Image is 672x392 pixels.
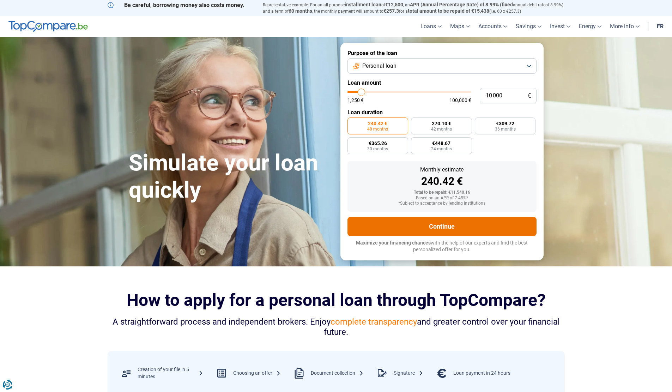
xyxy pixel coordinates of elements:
[413,240,528,253] font: with the help of our experts and find the best personalized offer for you.
[399,9,408,14] font: for a
[398,201,485,206] font: *Subject to acceptance by lending institutions
[474,16,511,37] a: Accounts
[431,146,452,151] font: 24 months
[449,97,471,103] font: 100,000 €
[546,16,575,37] a: Invest
[653,16,668,37] a: fr
[528,92,531,99] font: €
[420,23,436,30] font: Loans
[610,23,634,30] font: More info
[127,290,546,310] font: How to apply for a personal loan through TopCompare?
[432,121,451,126] font: 270.10 €
[478,23,502,30] font: Accounts
[416,195,468,200] font: Based on an APR of 7.45%*
[496,121,514,126] font: €309.72
[311,370,355,376] font: Document collection
[381,2,385,7] font: of
[513,2,545,7] font: annual debit rate
[502,2,513,7] font: fixed
[347,109,383,116] font: Loan duration
[124,2,244,8] font: Be careful, borrowing money also costs money.
[657,23,664,30] font: fr
[431,127,452,132] font: 42 months
[410,2,502,7] font: APR (Annual Percentage Rate) of 8.99% (
[331,317,417,327] font: complete transparency
[575,16,606,37] a: Energy
[446,16,474,37] a: Maps
[8,21,88,32] img: TopCompare
[516,23,536,30] font: Savings
[495,127,516,132] font: 36 months
[347,79,381,86] font: Loan amount
[362,62,396,69] font: Personal loan
[368,121,387,126] font: 240.42 €
[420,166,464,173] font: Monthly estimate
[421,175,463,187] font: 240.42 €
[367,127,388,132] font: 48 months
[383,8,399,14] font: €257.3
[356,240,431,246] font: Maximize your financing chances
[385,2,403,7] font: €12,500
[606,16,644,37] a: More info
[511,16,546,37] a: Savings
[347,58,537,74] button: Personal loan
[367,146,388,151] font: 30 months
[394,370,415,376] font: Signature
[579,23,596,30] font: Energy
[347,217,537,236] button: Continue
[453,370,510,376] font: Loan payment in 24 hours
[416,16,446,37] a: Loans
[347,97,364,103] font: 1,250 €
[489,9,521,14] font: (i.e. 60 x €257.3)
[138,367,189,379] font: Creation of your file in 5 minutes
[324,317,560,337] font: and greater control over your financial future.
[233,370,272,376] font: Choosing an offer
[345,2,381,7] font: installment loan
[113,317,331,327] font: A straightforward process and independent brokers. Enjoy
[429,223,455,230] font: Continue
[408,8,489,14] font: total amount to be repaid of €15,438
[347,50,397,56] font: Purpose of the loan
[312,9,383,14] font: , the monthly payment will amount to
[450,23,464,30] font: Maps
[263,2,345,7] font: Representative example: For an all-purpose
[414,190,470,195] font: Total to be repaid: €11,540.16
[403,2,410,7] font: , an
[432,140,450,146] font: €448.67
[369,140,387,146] font: €365.26
[550,23,565,30] font: Invest
[263,2,563,14] font: of 8.99%) and a term of
[129,150,318,203] font: Simulate your loan quickly
[289,8,312,14] font: 60 months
